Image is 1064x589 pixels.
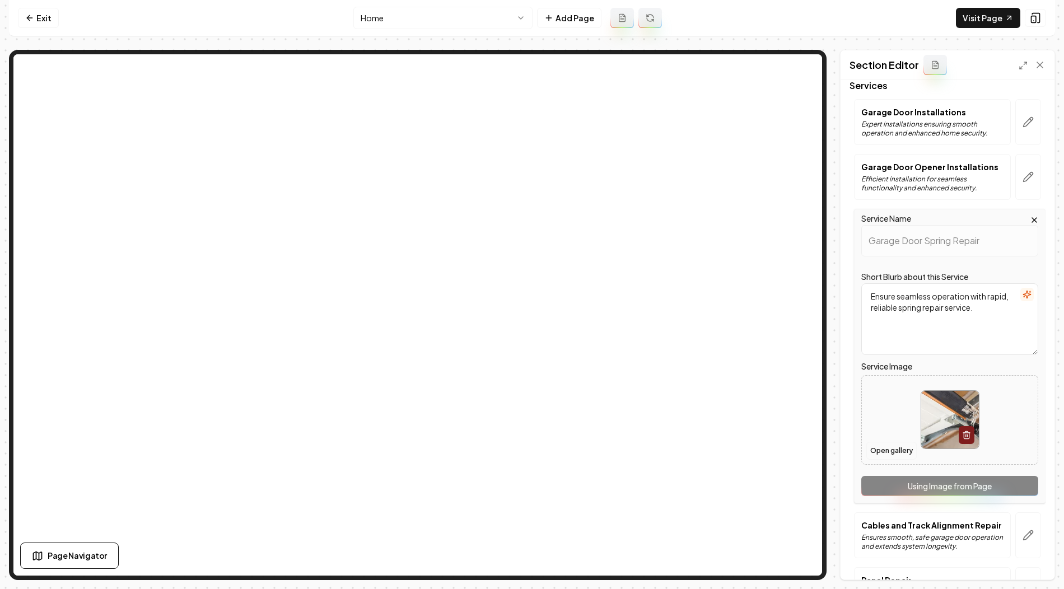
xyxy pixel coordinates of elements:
[850,57,919,73] h2: Section Editor
[18,8,59,28] a: Exit
[861,225,1038,256] input: Service Name
[861,106,1004,118] p: Garage Door Installations
[956,8,1020,28] a: Visit Page
[921,391,979,448] img: image
[638,8,662,28] button: Regenerate page
[861,161,1004,172] p: Garage Door Opener Installations
[20,543,119,569] button: Page Navigator
[861,574,1004,586] p: Panel Repair
[610,8,634,28] button: Add admin page prompt
[48,550,107,562] span: Page Navigator
[861,359,1038,373] label: Service Image
[861,175,1004,193] p: Efficient installation for seamless functionality and enhanced security.
[537,8,601,28] button: Add Page
[861,272,968,282] label: Short Blurb about this Service
[861,213,911,223] label: Service Name
[923,55,947,75] button: Add admin section prompt
[861,520,1004,531] p: Cables and Track Alignment Repair
[861,120,1004,138] p: Expert installations ensuring smooth operation and enhanced home security.
[866,442,917,460] button: Open gallery
[850,81,1046,90] span: Services
[861,533,1004,551] p: Ensures smooth, safe garage door operation and extends system longevity.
